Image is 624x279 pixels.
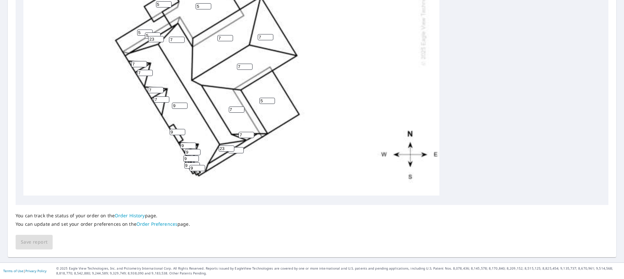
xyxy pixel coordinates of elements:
[115,212,145,219] a: Order History
[25,269,46,273] a: Privacy Policy
[16,221,190,227] p: You can update and set your order preferences on the page.
[56,266,621,276] p: © 2025 Eagle View Technologies, Inc. and Pictometry International Corp. All Rights Reserved. Repo...
[3,269,23,273] a: Terms of Use
[3,269,46,273] p: |
[16,213,190,219] p: You can track the status of your order on the page.
[136,221,177,227] a: Order Preferences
